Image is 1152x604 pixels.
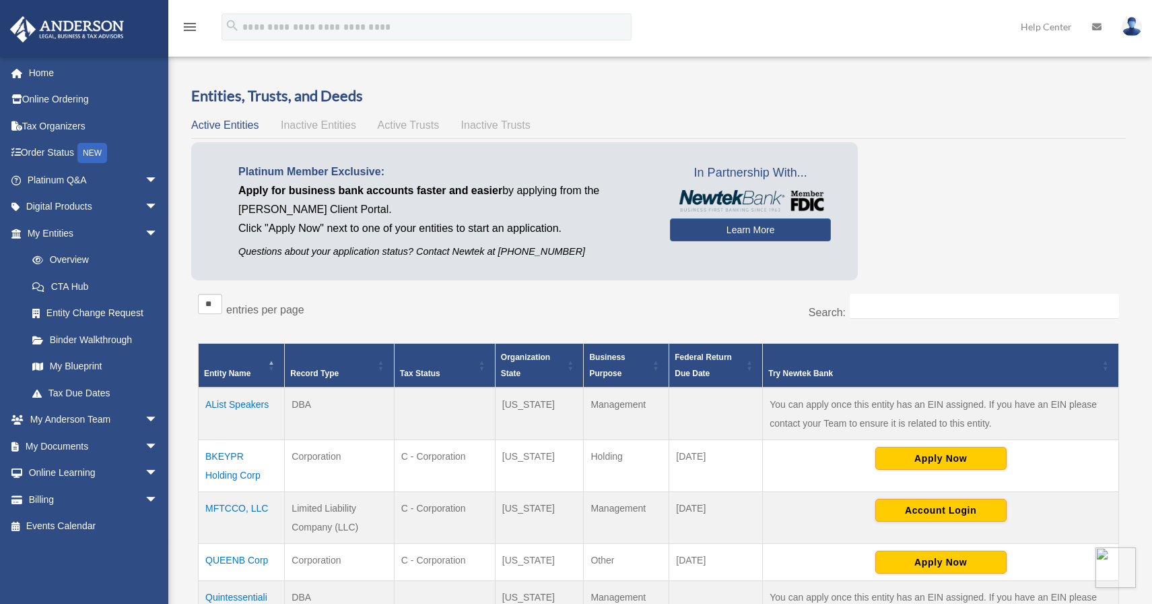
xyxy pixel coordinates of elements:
p: Click "Apply Now" next to one of your entities to start an application. [238,219,650,238]
a: Online Ordering [9,86,178,113]
span: Record Type [290,369,339,378]
a: Order StatusNEW [9,140,178,167]
a: Tax Organizers [9,113,178,140]
td: [US_STATE] [495,492,584,544]
td: [US_STATE] [495,544,584,581]
label: entries per page [226,304,304,315]
span: arrow_drop_down [145,460,172,487]
td: BKEYPR Holding Corp [199,440,285,492]
a: My Anderson Teamarrow_drop_down [9,406,178,433]
img: User Pic [1122,17,1142,36]
span: arrow_drop_down [145,486,172,514]
td: You can apply once this entity has an EIN assigned. If you have an EIN please contact your Team t... [763,388,1119,440]
td: [DATE] [669,544,763,581]
span: Active Entities [191,119,259,131]
th: Entity Name: Activate to invert sorting [199,344,285,388]
th: Record Type: Activate to sort [285,344,395,388]
a: Account Login [875,504,1007,515]
td: Corporation [285,440,395,492]
td: C - Corporation [394,440,495,492]
span: Tax Status [400,369,440,378]
td: MFTCCO, LLC [199,492,285,544]
a: Binder Walkthrough [19,326,172,353]
a: Home [9,59,178,86]
td: C - Corporation [394,492,495,544]
span: Inactive Entities [281,119,356,131]
button: Apply Now [875,551,1007,574]
td: DBA [285,388,395,440]
a: Platinum Q&Aarrow_drop_down [9,167,178,193]
th: Try Newtek Bank : Activate to sort [763,344,1119,388]
button: Account Login [875,499,1007,522]
span: Federal Return Due Date [675,353,732,378]
a: Entity Change Request [19,300,172,327]
img: NewtekBankLogoSM.png [677,190,824,212]
a: Learn More [670,218,831,241]
td: Limited Liability Company (LLC) [285,492,395,544]
span: arrow_drop_down [145,433,172,460]
button: Apply Now [875,447,1007,470]
td: AList Speakers [199,388,285,440]
a: CTA Hub [19,273,172,300]
td: Management [584,492,669,544]
a: Tax Due Dates [19,380,172,406]
th: Tax Status: Activate to sort [394,344,495,388]
span: arrow_drop_down [145,167,172,194]
span: Active Trusts [378,119,440,131]
a: Overview [19,247,165,274]
td: Corporation [285,544,395,581]
th: Federal Return Due Date: Activate to sort [669,344,763,388]
i: search [225,18,240,33]
a: menu [182,24,198,35]
span: In Partnership With... [670,162,831,184]
a: My Entitiesarrow_drop_down [9,220,172,247]
p: Platinum Member Exclusive: [238,162,650,181]
a: My Blueprint [19,353,172,380]
a: Online Learningarrow_drop_down [9,460,178,487]
td: C - Corporation [394,544,495,581]
span: Entity Name [204,369,250,378]
h3: Entities, Trusts, and Deeds [191,86,1126,107]
span: Business Purpose [589,353,625,378]
td: [US_STATE] [495,440,584,492]
td: [US_STATE] [495,388,584,440]
td: QUEENB Corp [199,544,285,581]
p: by applying from the [PERSON_NAME] Client Portal. [238,181,650,219]
td: [DATE] [669,492,763,544]
img: Anderson Advisors Platinum Portal [6,16,128,42]
span: arrow_drop_down [145,220,172,247]
div: NEW [77,143,107,163]
span: arrow_drop_down [145,193,172,221]
th: Organization State: Activate to sort [495,344,584,388]
td: Other [584,544,669,581]
a: Events Calendar [9,513,178,540]
th: Business Purpose: Activate to sort [584,344,669,388]
div: Try Newtek Bank [768,365,1098,382]
p: Questions about your application status? Contact Newtek at [PHONE_NUMBER] [238,243,650,260]
i: menu [182,19,198,35]
a: Digital Productsarrow_drop_down [9,193,178,220]
a: My Documentsarrow_drop_down [9,433,178,460]
span: arrow_drop_down [145,406,172,434]
label: Search: [809,307,846,318]
span: Organization State [501,353,550,378]
span: Inactive Trusts [461,119,531,131]
span: Apply for business bank accounts faster and easier [238,185,502,196]
td: [DATE] [669,440,763,492]
td: Management [584,388,669,440]
td: Holding [584,440,669,492]
a: Billingarrow_drop_down [9,486,178,513]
